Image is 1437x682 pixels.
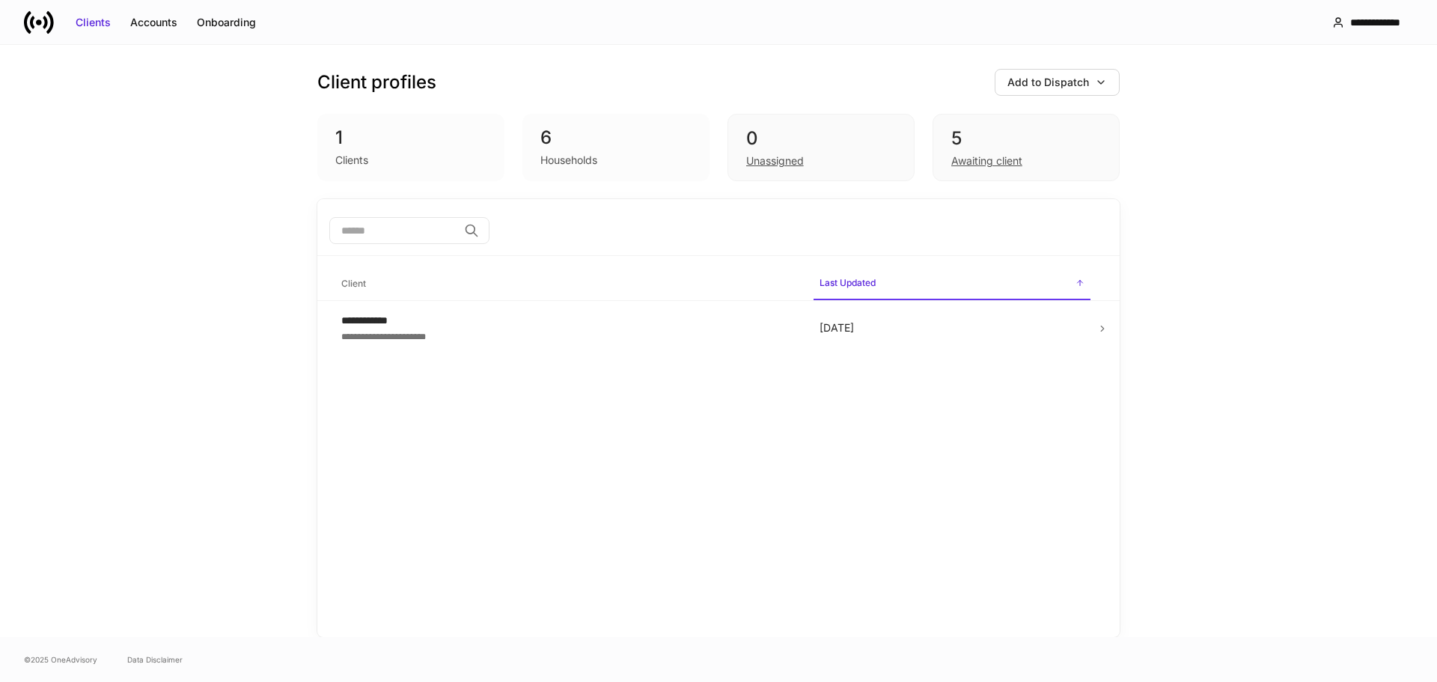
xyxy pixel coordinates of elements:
span: Last Updated [814,268,1090,300]
button: Onboarding [187,10,266,34]
button: Clients [66,10,120,34]
button: Add to Dispatch [995,69,1120,96]
div: 0Unassigned [727,114,915,181]
div: 1 [335,126,486,150]
div: Clients [76,15,111,30]
div: Unassigned [746,153,804,168]
div: 0 [746,127,896,150]
a: Data Disclaimer [127,654,183,666]
div: 6 [540,126,692,150]
div: Clients [335,153,368,168]
div: Households [540,153,597,168]
span: © 2025 OneAdvisory [24,654,97,666]
div: Add to Dispatch [1007,75,1089,90]
div: 5 [951,127,1101,150]
div: 5Awaiting client [933,114,1120,181]
button: Accounts [120,10,187,34]
div: Awaiting client [951,153,1022,168]
h6: Client [341,276,366,290]
h6: Last Updated [820,275,876,290]
p: [DATE] [820,320,1084,335]
span: Client [335,269,802,299]
h3: Client profiles [317,70,436,94]
div: Accounts [130,15,177,30]
div: Onboarding [197,15,256,30]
